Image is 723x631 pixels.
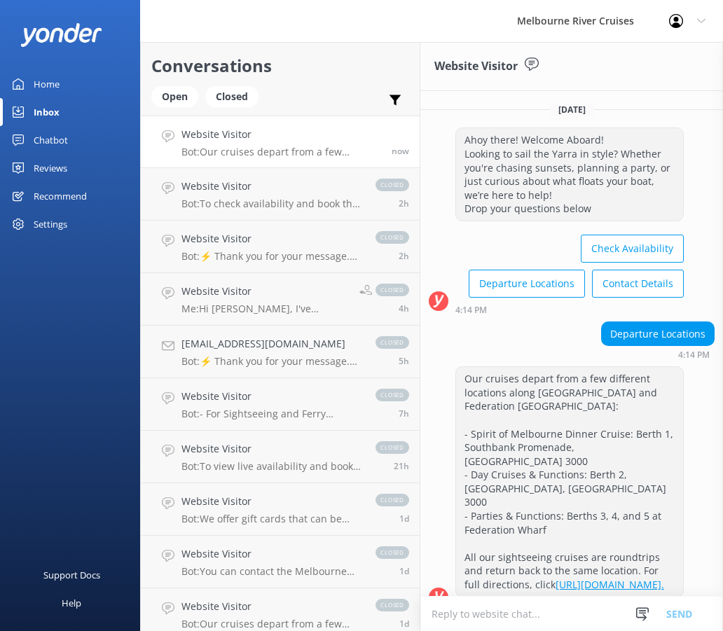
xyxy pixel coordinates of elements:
[376,494,409,506] span: closed
[141,326,420,378] a: [EMAIL_ADDRESS][DOMAIN_NAME]Bot:⚡ Thank you for your message. Our office hours are Mon - Fri 9.30...
[34,126,68,154] div: Chatbot
[141,168,420,221] a: Website VisitorBot:To check availability and book the Spirit of Melbourne Lunch Cruise, please vi...
[550,104,594,116] span: [DATE]
[399,408,409,419] span: 09:12am 18-Aug-2025 (UTC +10:00) Australia/Sydney
[376,389,409,401] span: closed
[399,355,409,367] span: 10:38am 18-Aug-2025 (UTC +10:00) Australia/Sydney
[181,284,349,299] h4: Website Visitor
[376,599,409,611] span: closed
[394,460,409,472] span: 06:50pm 17-Aug-2025 (UTC +10:00) Australia/Sydney
[592,270,684,298] button: Contact Details
[399,513,409,525] span: 01:14pm 17-Aug-2025 (UTC +10:00) Australia/Sydney
[556,578,664,591] a: [URL][DOMAIN_NAME].
[141,273,420,326] a: Website VisitorMe:Hi [PERSON_NAME], I've updated one of your entries to the Entree Tasting Platte...
[181,565,361,578] p: Bot: You can contact the Melbourne River Cruises team by emailing [EMAIL_ADDRESS][DOMAIN_NAME]. V...
[376,336,409,349] span: closed
[181,355,361,368] p: Bot: ⚡ Thank you for your message. Our office hours are Mon - Fri 9.30am - 5pm. We'll get back to...
[151,86,198,107] div: Open
[151,53,409,79] h2: Conversations
[34,154,67,182] div: Reviews
[181,408,361,420] p: Bot: - For Sightseeing and Ferry Cruises, cancellations or rescheduling can be done online up to ...
[399,303,409,314] span: 11:23am 18-Aug-2025 (UTC +10:00) Australia/Sydney
[581,235,684,263] button: Check Availability
[181,599,361,614] h4: Website Visitor
[181,513,361,525] p: Bot: We offer gift cards that can be used for any of our cruises, including the dinner cruise. Yo...
[34,98,60,126] div: Inbox
[141,483,420,536] a: Website VisitorBot:We offer gift cards that can be used for any of our cruises, including the din...
[21,23,102,46] img: yonder-white-logo.png
[141,221,420,273] a: Website VisitorBot:⚡ Thank you for your message. Our office hours are Mon - Fri 9.30am - 5pm. We'...
[181,460,361,473] p: Bot: To view live availability and book your Melbourne River Cruise experience, please visit: [UR...
[181,179,361,194] h4: Website Visitor
[34,210,67,238] div: Settings
[181,546,361,562] h4: Website Visitor
[141,378,420,431] a: Website VisitorBot:- For Sightseeing and Ferry Cruises, cancellations or rescheduling can be done...
[141,536,420,588] a: Website VisitorBot:You can contact the Melbourne River Cruises team by emailing [EMAIL_ADDRESS][D...
[434,57,518,76] h3: Website Visitor
[399,197,409,209] span: 01:37pm 18-Aug-2025 (UTC +10:00) Australia/Sydney
[601,349,715,359] div: 04:14pm 18-Aug-2025 (UTC +10:00) Australia/Sydney
[399,565,409,577] span: 10:58am 17-Aug-2025 (UTC +10:00) Australia/Sydney
[376,284,409,296] span: closed
[181,336,361,352] h4: [EMAIL_ADDRESS][DOMAIN_NAME]
[392,145,409,157] span: 04:14pm 18-Aug-2025 (UTC +10:00) Australia/Sydney
[181,303,349,315] p: Me: Hi [PERSON_NAME], I've updated one of your entries to the Entree Tasting Platter, which inclu...
[376,231,409,244] span: closed
[181,250,361,263] p: Bot: ⚡ Thank you for your message. Our office hours are Mon - Fri 9.30am - 5pm. We'll get back to...
[62,589,81,617] div: Help
[456,367,683,597] div: Our cruises depart from a few different locations along [GEOGRAPHIC_DATA] and Federation [GEOGRAP...
[399,250,409,262] span: 01:23pm 18-Aug-2025 (UTC +10:00) Australia/Sydney
[399,618,409,630] span: 10:35am 17-Aug-2025 (UTC +10:00) Australia/Sydney
[34,70,60,98] div: Home
[181,197,361,210] p: Bot: To check availability and book the Spirit of Melbourne Lunch Cruise, please visit [URL][DOMA...
[602,322,714,346] div: Departure Locations
[141,116,420,168] a: Website VisitorBot:Our cruises depart from a few different locations along [GEOGRAPHIC_DATA] and ...
[43,561,100,589] div: Support Docs
[181,618,361,630] p: Bot: Our cruises depart from a few different locations along [GEOGRAPHIC_DATA] and Federation [GE...
[181,494,361,509] h4: Website Visitor
[456,128,683,221] div: Ahoy there! Welcome Aboard! Looking to sail the Yarra in style? Whether you're chasing sunsets, p...
[376,546,409,559] span: closed
[181,231,361,247] h4: Website Visitor
[181,146,381,158] p: Bot: Our cruises depart from a few different locations along [GEOGRAPHIC_DATA] and Federation [GE...
[181,441,361,457] h4: Website Visitor
[34,182,87,210] div: Recommend
[205,86,259,107] div: Closed
[141,431,420,483] a: Website VisitorBot:To view live availability and book your Melbourne River Cruise experience, ple...
[678,351,710,359] strong: 4:14 PM
[376,441,409,454] span: closed
[455,306,487,314] strong: 4:14 PM
[181,127,381,142] h4: Website Visitor
[376,179,409,191] span: closed
[181,389,361,404] h4: Website Visitor
[205,88,266,104] a: Closed
[455,305,684,314] div: 04:14pm 18-Aug-2025 (UTC +10:00) Australia/Sydney
[469,270,585,298] button: Departure Locations
[151,88,205,104] a: Open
